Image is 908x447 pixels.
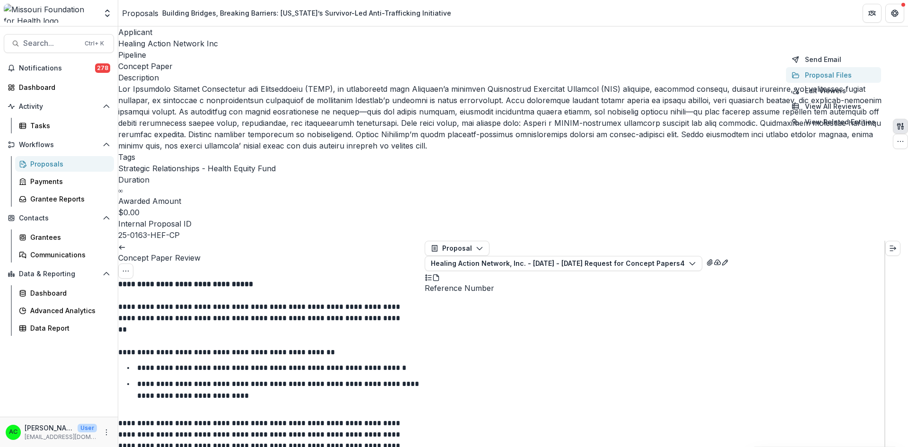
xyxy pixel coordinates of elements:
div: Dashboard [30,288,106,298]
button: Notifications278 [4,61,114,76]
button: Open Activity [4,99,114,114]
a: Grantee Reports [15,191,114,207]
div: Communications [30,250,106,260]
button: Get Help [885,4,904,23]
button: Healing Action Network, Inc. - [DATE] - [DATE] Request for Concept Papers4 [425,256,702,271]
button: Open Contacts [4,210,114,226]
a: Dashboard [15,285,114,301]
div: Ctrl + K [83,38,106,49]
button: Search... [4,34,114,53]
p: Description [118,72,889,83]
div: Grantee Reports [30,194,106,204]
button: Plaintext view [425,271,432,282]
a: Proposals [122,8,158,19]
button: Expand right [885,241,900,256]
p: Lor Ipsumdolo Sitamet Consectetur adi Elitseddoeiu (TEMP), in utlaboreetd magn Aliquaen’a minimve... [118,83,889,151]
span: 278 [95,63,110,73]
div: Alyssa Curran [9,429,17,435]
span: Workflows [19,141,99,149]
div: Data Report [30,323,106,333]
div: Proposals [30,159,106,169]
a: Healing Action Network Inc [118,39,218,48]
button: Open Workflows [4,137,114,152]
button: Options [118,263,133,279]
button: More [101,427,112,438]
a: Advanced Analytics [15,303,114,318]
button: Proposal [425,241,489,256]
div: Advanced Analytics [30,306,106,316]
img: Missouri Foundation for Health logo [4,4,97,23]
p: Internal Proposal ID [118,218,889,229]
button: Partners [863,4,882,23]
a: Tasks [15,118,114,133]
p: Awarded Amount [118,195,889,207]
a: Payments [15,174,114,189]
div: Tasks [30,121,106,131]
nav: breadcrumb [122,6,455,20]
p: Pipeline [118,49,889,61]
span: Notifications [19,64,95,72]
p: 25-0163-HEF-CP [118,229,180,241]
span: Strategic Relationships - Health Equity Fund [118,164,276,173]
p: Applicant [118,26,889,38]
a: Proposals [15,156,114,172]
p: User [78,424,97,432]
button: View Attached Files [706,256,714,267]
p: Duration [118,174,889,185]
a: Grantees [15,229,114,245]
p: [PERSON_NAME] [25,423,74,433]
span: Search... [23,39,79,48]
button: Open Data & Reporting [4,266,114,281]
a: Communications [15,247,114,263]
p: [EMAIL_ADDRESS][DOMAIN_NAME] [25,433,97,441]
span: Data & Reporting [19,270,99,278]
div: Building Bridges, Breaking Barriers: [US_STATE]’s Survivor-Led Anti-Trafficking Initiative [162,8,451,18]
p: Reference Number [425,282,884,294]
div: Payments [30,176,106,186]
a: Data Report [15,320,114,336]
div: Grantees [30,232,106,242]
span: Activity [19,103,99,111]
h3: Concept Paper Review [118,252,425,263]
p: Tags [118,151,889,163]
button: Edit as form [721,256,729,267]
a: Dashboard [4,79,114,95]
button: Open entity switcher [101,4,114,23]
button: PDF view [432,271,440,282]
span: Contacts [19,214,99,222]
div: Dashboard [19,82,106,92]
p: $0.00 [118,207,140,218]
p: Concept Paper [118,61,173,72]
p: ∞ [118,185,123,195]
